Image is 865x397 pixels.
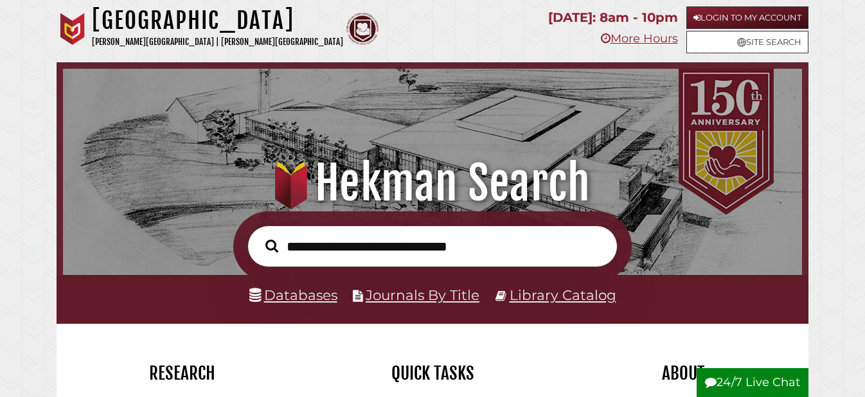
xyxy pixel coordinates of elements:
[686,31,808,53] a: Site Search
[259,236,285,256] button: Search
[601,31,678,46] a: More Hours
[92,35,343,49] p: [PERSON_NAME][GEOGRAPHIC_DATA] | [PERSON_NAME][GEOGRAPHIC_DATA]
[317,362,548,384] h2: Quick Tasks
[66,362,298,384] h2: Research
[76,155,789,211] h1: Hekman Search
[567,362,799,384] h2: About
[57,13,89,45] img: Calvin University
[510,287,616,303] a: Library Catalog
[346,13,379,45] img: Calvin Theological Seminary
[265,239,278,253] i: Search
[686,6,808,29] a: Login to My Account
[249,287,337,303] a: Databases
[366,287,479,303] a: Journals By Title
[548,6,678,29] p: [DATE]: 8am - 10pm
[92,6,343,35] h1: [GEOGRAPHIC_DATA]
